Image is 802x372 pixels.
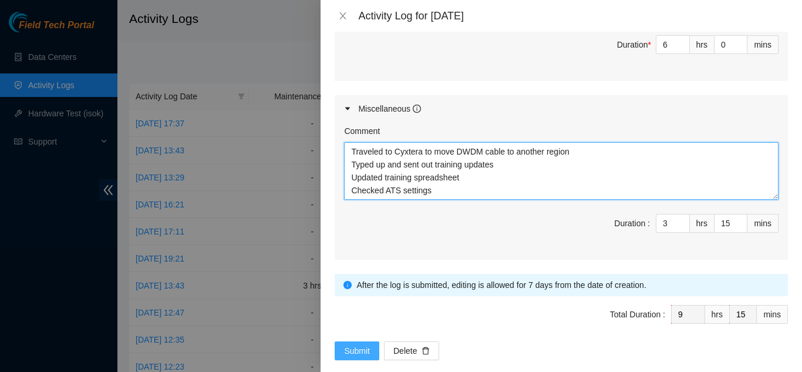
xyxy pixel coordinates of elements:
[335,95,788,122] div: Miscellaneous info-circle
[338,11,348,21] span: close
[358,102,421,115] div: Miscellaneous
[757,305,788,324] div: mins
[358,9,788,22] div: Activity Log for [DATE]
[690,214,715,233] div: hrs
[705,305,730,324] div: hrs
[344,105,351,112] span: caret-right
[393,344,417,357] span: Delete
[617,38,651,51] div: Duration
[747,35,779,54] div: mins
[344,344,370,357] span: Submit
[413,105,421,113] span: info-circle
[344,142,779,200] textarea: Comment
[343,281,352,289] span: info-circle
[335,341,379,360] button: Submit
[344,125,380,138] label: Comment
[335,11,351,22] button: Close
[356,279,779,291] div: After the log is submitted, editing is allowed for 7 days from the date of creation.
[690,35,715,54] div: hrs
[614,217,650,230] div: Duration :
[384,341,439,360] button: Deletedelete
[610,308,665,321] div: Total Duration :
[747,214,779,233] div: mins
[422,347,430,356] span: delete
